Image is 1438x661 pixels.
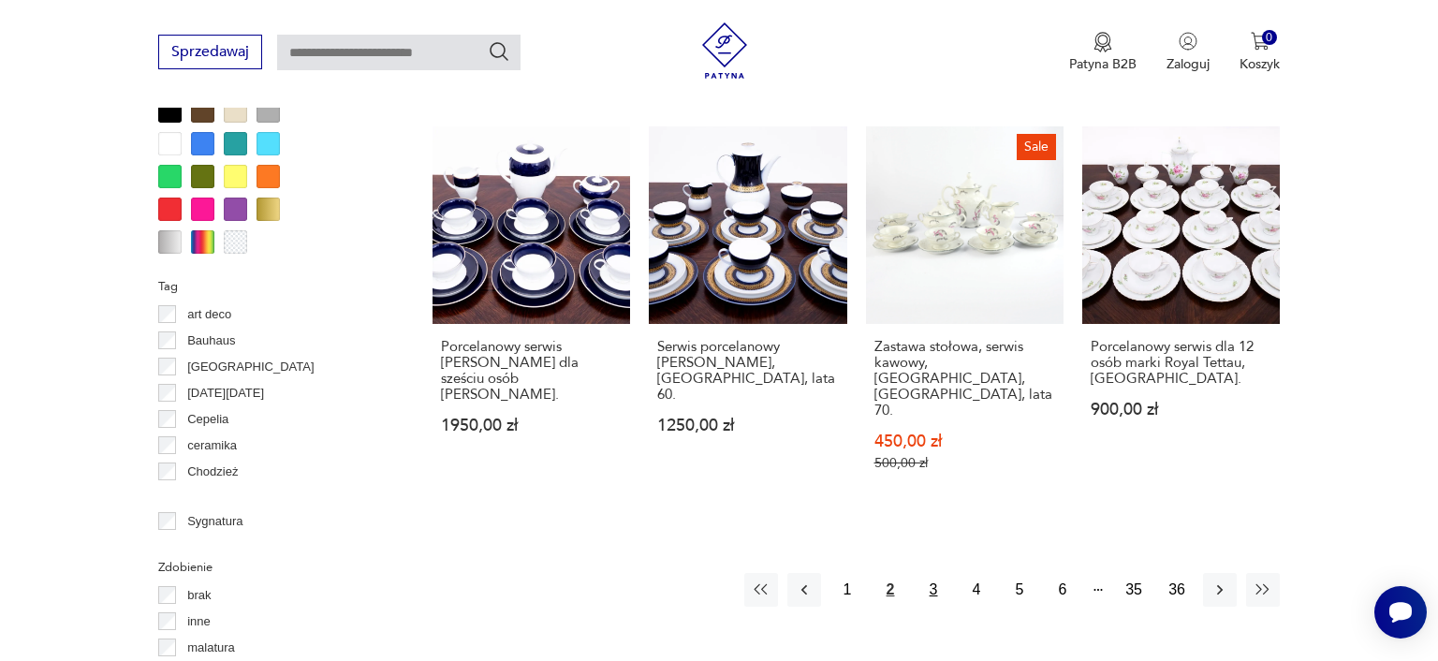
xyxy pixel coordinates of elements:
p: Zdobienie [158,557,388,578]
button: 4 [960,573,993,607]
button: 1 [830,573,864,607]
button: 36 [1160,573,1194,607]
p: Koszyk [1240,55,1280,73]
button: Sprzedawaj [158,35,262,69]
p: 1950,00 zł [441,418,622,433]
h3: Porcelanowy serwis dla 12 osób marki Royal Tettau, [GEOGRAPHIC_DATA]. [1091,339,1271,387]
button: 2 [873,573,907,607]
img: Ikonka użytkownika [1179,32,1197,51]
a: Porcelanowy serwis marki Rosenthal dla sześciu osób Aida Kobalt.Porcelanowy serwis [PERSON_NAME] ... [433,126,630,507]
p: brak [187,585,211,606]
a: Sprzedawaj [158,47,262,60]
button: 0Koszyk [1240,32,1280,73]
p: inne [187,611,211,632]
img: Ikona medalu [1093,32,1112,52]
p: Tag [158,276,388,297]
iframe: Smartsupp widget button [1374,586,1427,639]
p: Bauhaus [187,330,235,351]
p: art deco [187,304,231,325]
p: Cepelia [187,409,228,430]
button: Zaloguj [1167,32,1210,73]
a: SaleZastawa stołowa, serwis kawowy, Wałbrzych, Polska, lata 70.Zastawa stołowa, serwis kawowy, [G... [866,126,1064,507]
p: Chodzież [187,462,238,482]
h3: Zastawa stołowa, serwis kawowy, [GEOGRAPHIC_DATA], [GEOGRAPHIC_DATA], lata 70. [874,339,1055,419]
h3: Serwis porcelanowy [PERSON_NAME], [GEOGRAPHIC_DATA], lata 60. [657,339,838,403]
p: 900,00 zł [1091,402,1271,418]
button: 6 [1046,573,1079,607]
button: 35 [1117,573,1151,607]
p: Patyna B2B [1069,55,1137,73]
button: 5 [1003,573,1036,607]
a: Ikona medaluPatyna B2B [1069,32,1137,73]
a: Serwis porcelanowy marki Thomas, Niemcy, lata 60.Serwis porcelanowy [PERSON_NAME], [GEOGRAPHIC_DA... [649,126,846,507]
button: 3 [917,573,950,607]
img: Patyna - sklep z meblami i dekoracjami vintage [697,22,753,79]
button: Szukaj [488,40,510,63]
div: 0 [1262,30,1278,46]
p: [DATE][DATE] [187,383,264,404]
p: 500,00 zł [874,455,1055,471]
button: Patyna B2B [1069,32,1137,73]
p: Sygnatura [187,511,242,532]
p: malatura [187,638,235,658]
p: 1250,00 zł [657,418,838,433]
p: Ćmielów [187,488,234,508]
p: 450,00 zł [874,433,1055,449]
p: ceramika [187,435,237,456]
img: Ikona koszyka [1251,32,1269,51]
p: Zaloguj [1167,55,1210,73]
p: [GEOGRAPHIC_DATA] [187,357,314,377]
h3: Porcelanowy serwis [PERSON_NAME] dla sześciu osób [PERSON_NAME]. [441,339,622,403]
a: Porcelanowy serwis dla 12 osób marki Royal Tettau, Niemcy.Porcelanowy serwis dla 12 osób marki Ro... [1082,126,1280,507]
